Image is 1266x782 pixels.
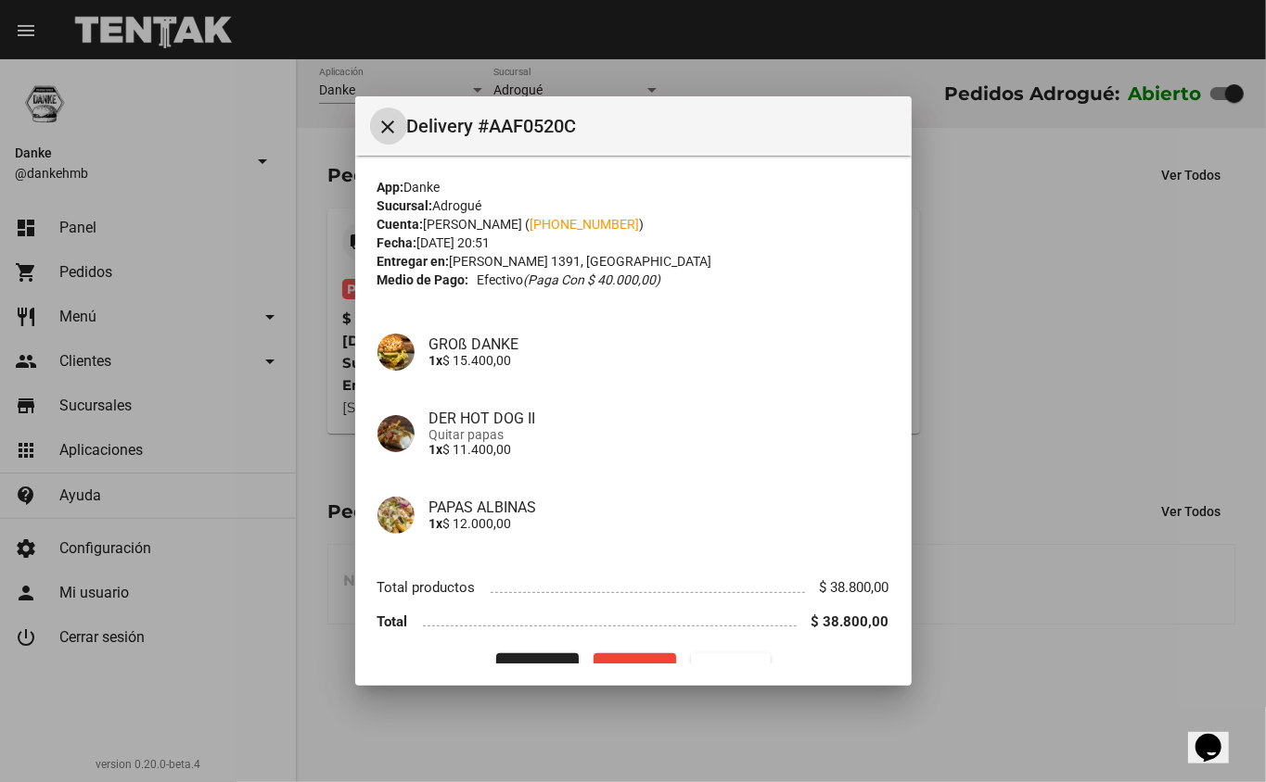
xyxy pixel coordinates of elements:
[377,415,415,452] img: c2c2282e-32b1-470f-b5df-d81af9f3fd89.png
[531,217,640,232] a: [PHONE_NUMBER]
[429,442,889,457] p: $ 11.400,00
[496,653,579,687] button: Procesar
[429,410,889,427] h4: DER HOT DOG II
[377,116,400,138] mat-icon: Cerrar
[429,498,889,516] h4: PAPAS ALBINAS
[377,196,889,215] div: Adrogué
[377,233,889,252] div: [DATE] 20:51
[429,516,443,531] b: 1x
[429,516,889,531] p: $ 12.000,00
[377,571,889,605] li: Total productos $ 38.800,00
[377,252,889,271] div: [PERSON_NAME] 1391, [GEOGRAPHIC_DATA]
[377,215,889,233] div: [PERSON_NAME] ( )
[429,427,889,442] span: Quitar papas
[377,180,404,195] strong: App:
[377,198,433,213] strong: Sucursal:
[594,653,676,687] button: Cancelar
[377,254,450,269] strong: Entregar en:
[511,662,564,677] span: Procesar
[407,111,897,141] span: Delivery #AAF0520C
[706,662,756,677] span: Imprimir
[377,604,889,638] li: Total $ 38.800,00
[377,235,417,250] strong: Fecha:
[377,497,415,534] img: 2775d515-cf80-43ef-a583-448313eaca05.jpeg
[429,335,889,353] h4: GROß DANKE
[523,272,660,287] i: (Paga con $ 40.000,00)
[377,334,415,371] img: e78ba89a-d4a4-48df-a29c-741630618342.png
[370,107,407,145] button: Cerrar
[377,217,424,232] strong: Cuenta:
[608,662,661,677] span: Cancelar
[691,653,771,687] button: Imprimir
[1188,708,1247,763] iframe: chat widget
[429,353,443,368] b: 1x
[429,442,443,457] b: 1x
[477,271,660,289] span: Efectivo
[429,353,889,368] p: $ 15.400,00
[377,178,889,196] div: Danke
[377,271,469,289] strong: Medio de Pago:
